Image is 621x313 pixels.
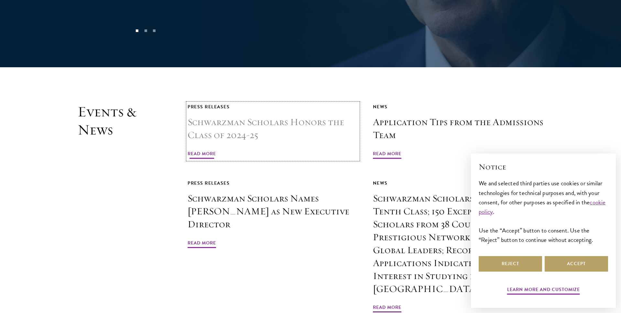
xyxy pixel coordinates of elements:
h3: Application Tips from the Admissions Team [373,116,544,142]
a: News Application Tips from the Admissions Team Read More [373,103,544,160]
span: Read More [188,150,216,160]
div: News [373,179,544,187]
a: cookie policy [479,198,606,216]
div: We and selected third parties use cookies or similar technologies for technical purposes and, wit... [479,178,608,244]
button: 1 of 3 [133,27,141,35]
h3: Schwarzman Scholars Names [PERSON_NAME] as New Executive Director [188,192,358,231]
div: News [373,103,544,111]
button: 2 of 3 [141,27,150,35]
span: Read More [373,150,401,160]
button: 3 of 3 [150,27,158,35]
a: Press Releases Schwarzman Scholars Names [PERSON_NAME] as New Executive Director Read More [188,179,358,249]
h3: Schwarzman Scholars Announces Tenth Class; 150 Exceptional Scholars from 38 Countries to Join Pre... [373,192,544,295]
span: Read More [188,239,216,249]
button: Learn more and customize [507,286,580,296]
a: Press Releases Schwarzman Scholars Honors the Class of 2024-25 Read More [188,103,358,160]
h3: Schwarzman Scholars Honors the Class of 2024-25 [188,116,358,142]
h2: Notice [479,161,608,172]
button: Reject [479,256,542,272]
div: Press Releases [188,103,358,111]
div: Press Releases [188,179,358,187]
button: Accept [545,256,608,272]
